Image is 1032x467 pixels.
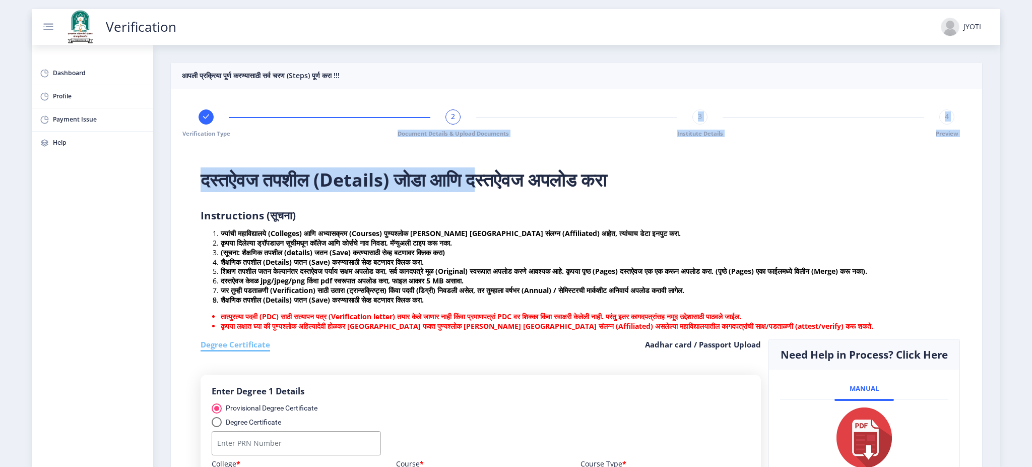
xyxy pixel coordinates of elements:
div: Provisional Degree Certificate [222,403,317,413]
a: Payment Issue [32,108,153,131]
span: Help [53,137,146,149]
span: Profile [53,91,146,102]
a: Help [32,132,153,154]
a: Profile [32,85,153,108]
b: दस्तऐवज केवळ jpg/jpeg/png किंवा pdf स्वरूपात अपलोड करा, फाइल आकार 5 MB असावा. [221,276,464,285]
span: Institute Details [677,130,723,137]
span: Document Details & Upload Documents [398,130,509,137]
span: Payment Issue [53,114,146,126]
b: (सूचना: शैक्षणिक तपशील (details) जतन (Save) करण्यासाठी सेव्ह बटणावर क्लिक करा) [221,248,445,257]
a: Manual [834,377,894,400]
span: Manual [850,385,879,392]
b: शैक्षणिक तपशील (Details) जतन (Save) करण्यासाठी सेव्ह बटणावर क्लिक करा. [221,257,424,267]
b: ज्यांची महाविद्यालये (Colleges) आणि अभ्यासक्रम (Courses) पुण्यश्लोक [PERSON_NAME] [GEOGRAPHIC_DAT... [221,228,681,238]
h6: Enter Degree 1 Details [212,386,749,397]
b: शिक्षण तपशील जतन केल्यानंतर दस्तऐवज पर्याय सक्षम अपलोड करा, सर्व कागदपत्रे मूळ (Original) स्वरूपा... [221,266,867,276]
h5: Need Help in Process? Click Here [780,347,948,362]
span: 3 [698,112,702,122]
b: जर तुम्ही पडताळणी (Verification) साठी उतारा (ट्रान्सक्रिप्ट्स) किंवा पदवी (डिग्री) निवडली असेल, त... [221,285,684,295]
img: solapur_logo.png [64,9,96,44]
b: कृपया दिलेल्या ड्रॉपडाउन सूचीमधून कॉलेज आणि कोर्सचे नाव निवडा, मॅन्युअली टाइप करू नका. [221,238,452,248]
span: 2 [451,112,455,122]
mat-radio-group: select degree type [212,404,330,428]
b: तात्पुरत्या पदवी (PDC) साठी सत्यापन पत्र (Verification letter) तयार केले जाणार नाही किंवा प्रमाणप... [221,312,741,321]
nb-card-header: आपली प्रक्रिया पूर्ण करण्यासाठी सर्व चरण (Steps) पूर्ण करा !!! [171,63,983,89]
h5: Instructions (सूचना) [201,208,953,223]
div: JYOTI [963,22,981,32]
span: Preview [936,130,958,137]
h2: दस्तऐवज तपशील (Details) जोडा आणि दस्तऐवज अपलोड करा [201,170,953,190]
b: कृपया लक्षात घ्या की पुण्यश्लोक अहिल्यादेवी होळकर [GEOGRAPHIC_DATA] फक्त पुण्यश्लोक [PERSON_NAME]... [221,321,873,331]
span: 4 [945,112,949,122]
a: Verification [96,22,186,32]
span: Dashboard [53,68,146,79]
h6: Aadhar card / Passport Upload [645,339,761,351]
a: Dashboard [32,62,153,85]
input: Number [212,431,381,455]
h6: Degree Certificate [201,339,270,352]
div: Degree Certificate [222,418,281,427]
span: Verification Type [182,130,230,137]
b: शैक्षणिक तपशील (Details) जतन (Save) करण्यासाठी सेव्ह बटणावर क्लिक करा. [221,295,424,305]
